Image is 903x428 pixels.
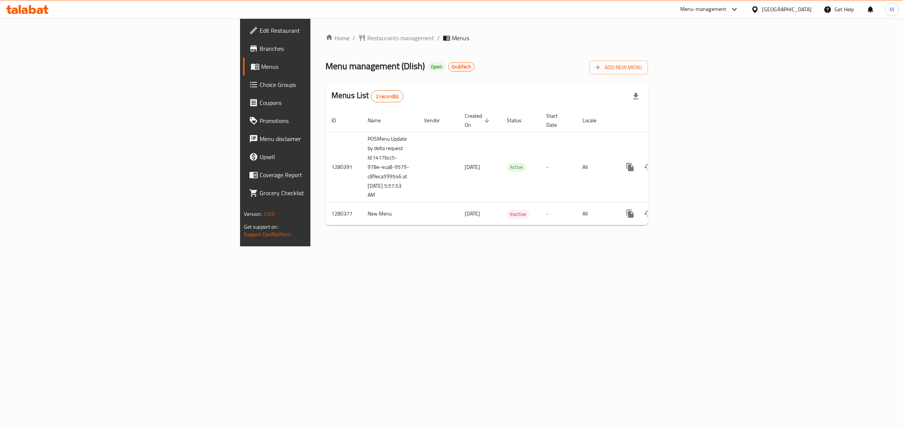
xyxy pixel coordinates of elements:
[243,166,391,184] a: Coverage Report
[260,80,385,89] span: Choice Groups
[546,111,567,129] span: Start Date
[627,87,645,105] div: Export file
[260,134,385,143] span: Menu disclaimer
[540,132,576,202] td: -
[367,33,434,42] span: Restaurants management
[371,93,403,100] span: 2 record(s)
[448,64,474,70] span: GrubTech
[428,64,445,70] span: Open
[465,111,492,129] span: Created On
[261,62,385,71] span: Menus
[590,61,648,74] button: Add New Menu
[243,39,391,58] a: Branches
[331,90,403,102] h2: Menus List
[244,209,262,219] span: Version:
[260,44,385,53] span: Branches
[576,202,615,225] td: All
[762,5,812,14] div: [GEOGRAPHIC_DATA]
[371,90,404,102] div: Total records count
[576,132,615,202] td: All
[243,94,391,112] a: Coupons
[260,116,385,125] span: Promotions
[358,33,434,42] a: Restaurants management
[331,116,346,125] span: ID
[243,130,391,148] a: Menu disclaimer
[465,162,480,172] span: [DATE]
[582,116,606,125] span: Locale
[424,116,450,125] span: Vendor
[428,62,445,71] div: Open
[507,210,529,219] span: Inactive
[263,209,275,219] span: 1.0.0
[243,76,391,94] a: Choice Groups
[680,5,727,14] div: Menu-management
[596,63,642,72] span: Add New Menu
[243,184,391,202] a: Grocery Checklist
[260,152,385,161] span: Upsell
[243,148,391,166] a: Upsell
[368,116,391,125] span: Name
[507,163,526,172] span: Active
[260,98,385,107] span: Coupons
[325,33,648,42] nav: breadcrumb
[244,222,278,232] span: Get support on:
[507,116,531,125] span: Status
[889,5,894,14] span: M
[244,229,292,239] a: Support.OpsPlatform
[243,58,391,76] a: Menus
[639,205,657,223] button: Change Status
[465,209,480,219] span: [DATE]
[621,158,639,176] button: more
[540,202,576,225] td: -
[452,33,469,42] span: Menus
[260,188,385,197] span: Grocery Checklist
[437,33,440,42] li: /
[639,158,657,176] button: Change Status
[260,170,385,179] span: Coverage Report
[621,205,639,223] button: more
[615,109,699,132] th: Actions
[260,26,385,35] span: Edit Restaurant
[325,109,699,226] table: enhanced table
[243,21,391,39] a: Edit Restaurant
[243,112,391,130] a: Promotions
